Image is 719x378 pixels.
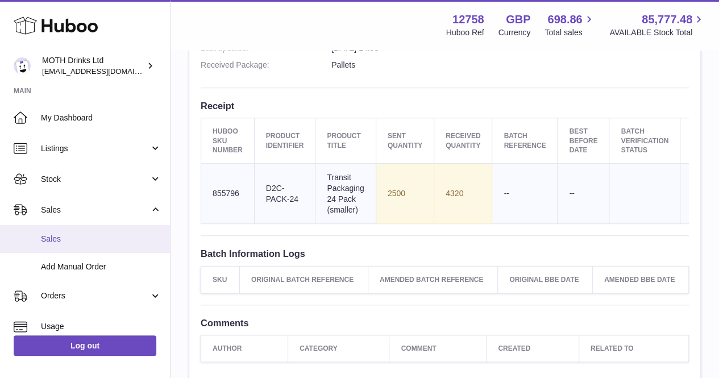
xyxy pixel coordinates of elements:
th: Batch Reference [492,118,558,164]
a: Log out [14,335,156,356]
td: D2C-PACK-24 [254,163,315,224]
span: [EMAIL_ADDRESS][DOMAIN_NAME] [42,67,167,76]
th: Best Before Date [558,118,609,164]
th: Created [487,335,579,362]
div: Currency [498,27,531,38]
span: Orders [41,290,149,301]
div: Huboo Ref [446,27,484,38]
span: Add Manual Order [41,261,161,272]
span: Sales [41,234,161,244]
dt: Received Package: [201,60,331,70]
span: Usage [41,321,161,332]
span: 85,777.48 [642,12,692,27]
th: Amended BBE Date [592,266,688,293]
strong: 12758 [452,12,484,27]
span: My Dashboard [41,113,161,123]
th: Sent Quantity [376,118,434,164]
th: Author [201,335,288,362]
th: Amended Batch Reference [368,266,497,293]
h3: Receipt [201,99,689,112]
a: 698.86 Total sales [545,12,595,38]
td: 855796 [201,163,255,224]
span: Listings [41,143,149,154]
td: -- [492,163,558,224]
div: MOTH Drinks Ltd [42,55,144,77]
th: Received Quantity [434,118,492,164]
th: Batch Verification Status [609,118,680,164]
th: Product Identifier [254,118,315,164]
dd: Pallets [331,60,689,70]
span: Sales [41,205,149,215]
span: 698.86 [547,12,582,27]
td: 4320 [434,163,492,224]
h3: Batch Information Logs [201,247,689,260]
td: 2500 [376,163,434,224]
span: Total sales [545,27,595,38]
th: Product title [315,118,376,164]
span: Stock [41,174,149,185]
a: 85,777.48 AVAILABLE Stock Total [609,12,705,38]
strong: GBP [506,12,530,27]
td: -- [558,163,609,224]
img: orders@mothdrinks.com [14,57,31,74]
span: AVAILABLE Stock Total [609,27,705,38]
h3: Comments [201,317,689,329]
th: SKU [201,266,240,293]
th: Related to [579,335,688,362]
th: Comment [389,335,487,362]
th: Original Batch Reference [239,266,368,293]
th: Original BBE Date [498,266,593,293]
th: Category [288,335,389,362]
td: Transit Packaging 24 Pack (smaller) [315,163,376,224]
th: Huboo SKU Number [201,118,255,164]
